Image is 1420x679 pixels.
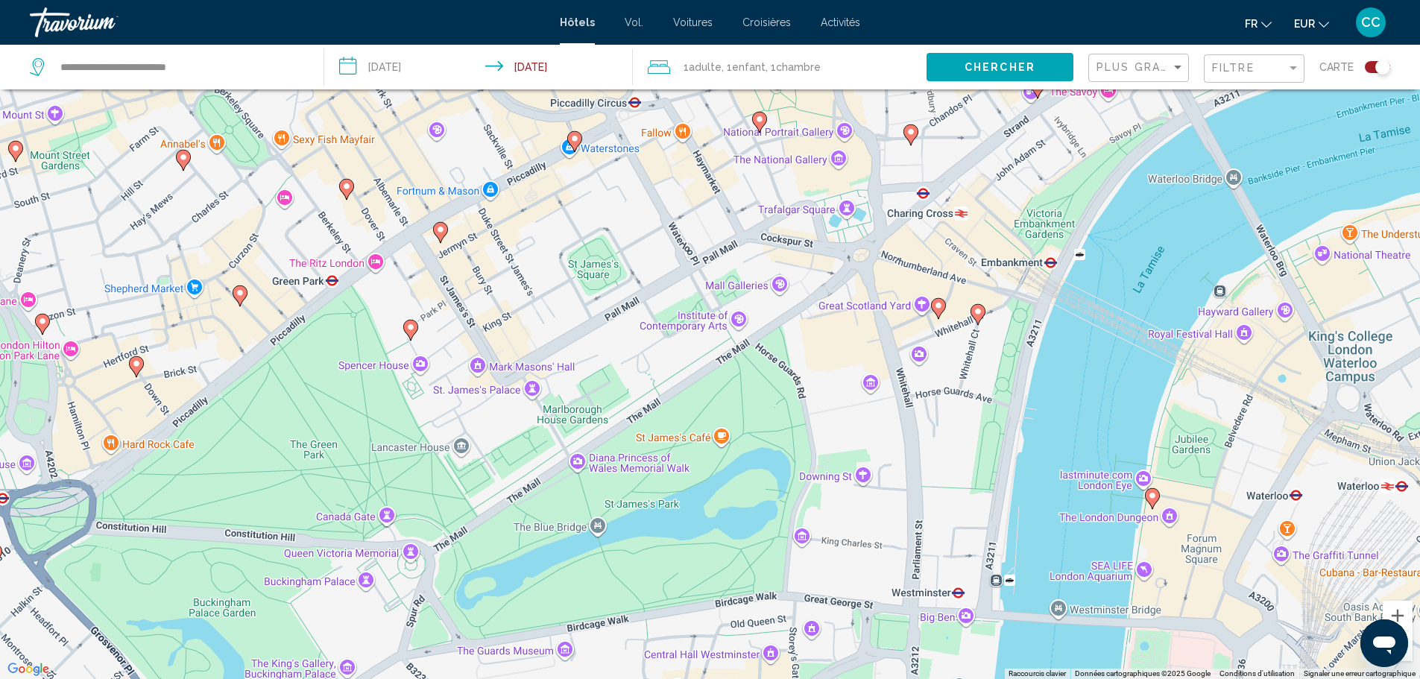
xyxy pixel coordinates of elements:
button: Menu utilisateur [1351,7,1390,38]
span: Adulte [689,61,722,73]
font: EUR [1294,18,1315,30]
span: Chambre [776,61,821,73]
span: Plus grandes économies [1096,61,1274,73]
span: Carte [1319,57,1354,78]
span: Chercher [965,62,1035,74]
iframe: Bouton de lancement de la fenêtre de messagerie [1360,619,1408,667]
span: Données cartographiques ©2025 Google [1075,669,1211,678]
a: Hôtels [560,16,595,28]
a: Activités [821,16,860,28]
a: Croisières [742,16,791,28]
a: Travorium [30,7,545,37]
a: Voitures [673,16,713,28]
mat-select: Sort by [1096,62,1184,75]
button: Check-in date: Nov 8, 2025 Check-out date: Nov 11, 2025 [324,45,633,89]
button: Zoom avant [1383,601,1413,631]
span: , 1 [722,57,766,78]
font: CC [1361,14,1380,30]
a: Ouvrir cette zone dans Google Maps (dans une nouvelle fenêtre) [4,660,53,679]
button: Raccourcis clavier [1009,669,1066,679]
a: Conditions d'utilisation [1219,669,1295,678]
button: Travelers: 1 adult, 1 child [633,45,927,89]
img: Google [4,660,53,679]
span: , 1 [766,57,821,78]
button: Changer de langue [1245,13,1272,34]
font: fr [1245,18,1258,30]
span: Filtre [1212,62,1255,74]
a: Signaler une erreur cartographique [1304,669,1416,678]
span: Enfant [732,61,766,73]
button: Toggle map [1354,60,1390,74]
span: 1 [684,57,722,78]
button: Filter [1204,54,1304,84]
button: Changer de devise [1294,13,1329,34]
a: Vol. [625,16,643,28]
button: Chercher [927,53,1073,80]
